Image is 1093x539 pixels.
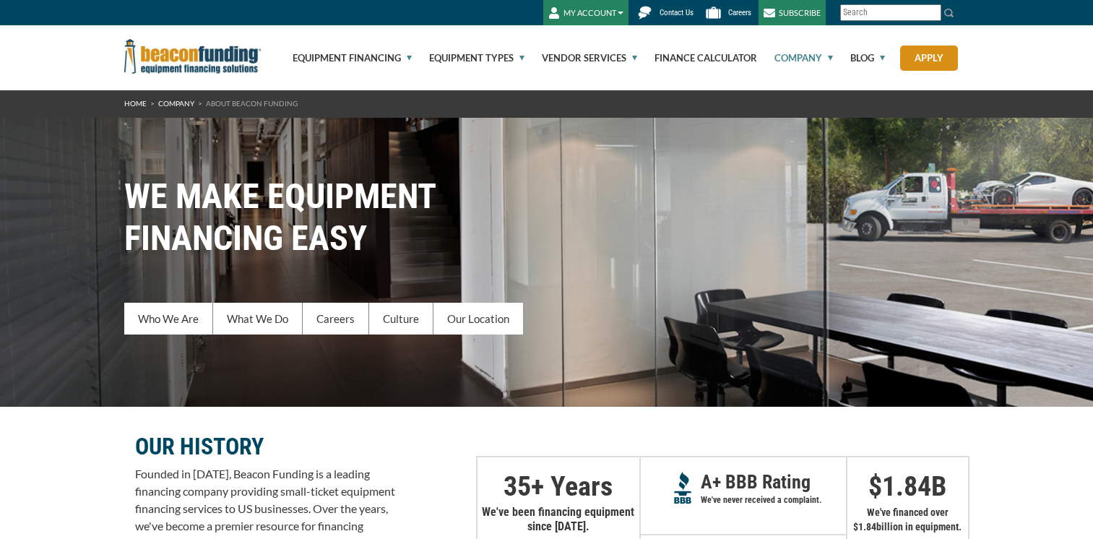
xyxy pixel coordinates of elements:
[124,39,262,74] img: Beacon Funding Corporation
[943,7,955,19] img: Search
[276,25,412,90] a: Equipment Financing
[433,303,523,335] a: Our Location
[834,25,885,90] a: Blog
[135,438,395,455] p: OUR HISTORY
[124,176,969,259] h1: WE MAKE EQUIPMENT FINANCING EASY
[840,4,941,21] input: Search
[369,303,433,335] a: Culture
[847,505,968,534] p: We've financed over $ billion in equipment.
[124,303,213,335] a: Who We Are
[701,493,846,507] p: We've never received a complaint.
[124,49,262,61] a: Beacon Funding Corporation
[660,8,694,17] span: Contact Us
[758,25,833,90] a: Company
[412,25,524,90] a: Equipment Types
[674,472,692,504] img: A+ Reputation BBB
[525,25,637,90] a: Vendor Services
[728,8,751,17] span: Careers
[847,479,968,493] p: $ B
[926,7,938,19] a: Clear search text
[303,303,369,335] a: Careers
[158,99,194,108] a: Company
[124,99,147,108] a: HOME
[478,479,639,493] p: + Years
[701,475,846,489] p: A+ BBB Rating
[882,470,931,502] span: 1.84
[206,99,298,108] span: About Beacon Funding
[213,303,303,335] a: What We Do
[638,25,757,90] a: Finance Calculator
[858,521,876,532] span: 1.84
[504,470,531,502] span: 35
[900,46,958,71] a: Apply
